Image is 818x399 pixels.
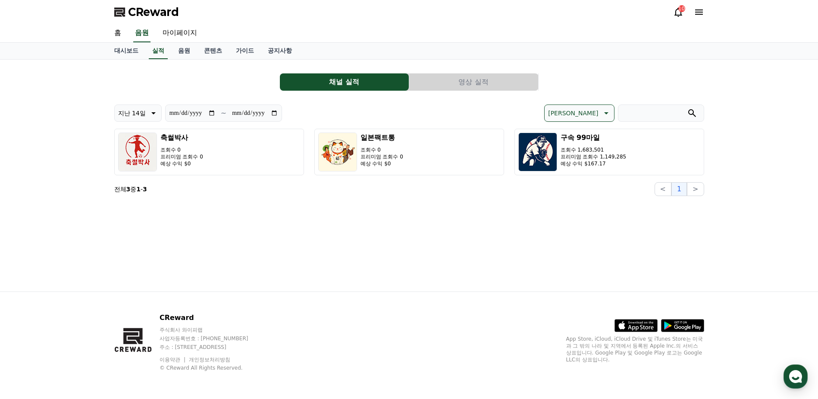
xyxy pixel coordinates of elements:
p: 사업자등록번호 : [PHONE_NUMBER] [160,335,265,342]
p: App Store, iCloud, iCloud Drive 및 iTunes Store는 미국과 그 밖의 나라 및 지역에서 등록된 Apple Inc.의 서비스 상표입니다. Goo... [566,336,704,363]
a: 가이드 [229,43,261,59]
h3: 일본팩트통 [360,133,403,143]
p: 조회수 1,683,501 [561,146,627,153]
button: 영상 실적 [409,73,538,91]
p: 프리미엄 조회수 0 [360,153,403,160]
img: 일본팩트통 [318,133,357,171]
button: 지난 14일 [114,104,162,122]
img: 축썰박사 [118,133,157,171]
a: 콘텐츠 [197,43,229,59]
strong: 3 [143,186,147,193]
button: < [655,182,671,196]
p: 지난 14일 [118,107,146,119]
p: 예상 수익 $167.17 [561,160,627,167]
p: 주소 : [STREET_ADDRESS] [160,344,265,351]
p: 프리미엄 조회수 0 [160,153,203,160]
button: > [687,182,704,196]
a: 대시보드 [107,43,145,59]
p: 예상 수익 $0 [360,160,403,167]
button: 채널 실적 [280,73,409,91]
strong: 3 [126,186,131,193]
h3: 구속 99마일 [561,133,627,143]
p: [PERSON_NAME] [548,107,598,119]
p: 프리미엄 조회수 1,149,285 [561,153,627,160]
button: 축썰박사 조회수 0 프리미엄 조회수 0 예상 수익 $0 [114,129,304,175]
p: 조회수 0 [360,146,403,153]
p: 조회수 0 [160,146,203,153]
a: 홈 [107,24,128,42]
button: 일본팩트통 조회수 0 프리미엄 조회수 0 예상 수익 $0 [314,129,504,175]
p: 예상 수익 $0 [160,160,203,167]
a: 영상 실적 [409,73,539,91]
a: 음원 [133,24,150,42]
strong: 1 [136,186,141,193]
button: [PERSON_NAME] [544,104,614,122]
div: 10 [678,5,685,12]
button: 1 [671,182,687,196]
a: 개인정보처리방침 [189,357,230,363]
h3: 축썰박사 [160,133,203,143]
button: 구속 99마일 조회수 1,683,501 프리미엄 조회수 1,149,285 예상 수익 $167.17 [514,129,704,175]
a: 10 [673,7,683,17]
a: 실적 [149,43,168,59]
a: 마이페이지 [156,24,204,42]
p: CReward [160,313,265,323]
span: CReward [128,5,179,19]
a: 공지사항 [261,43,299,59]
p: 전체 중 - [114,185,147,193]
a: 이용약관 [160,357,187,363]
a: 음원 [171,43,197,59]
p: © CReward All Rights Reserved. [160,364,265,371]
p: ~ [221,108,226,118]
a: CReward [114,5,179,19]
p: 주식회사 와이피랩 [160,326,265,333]
img: 구속 99마일 [518,133,557,171]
